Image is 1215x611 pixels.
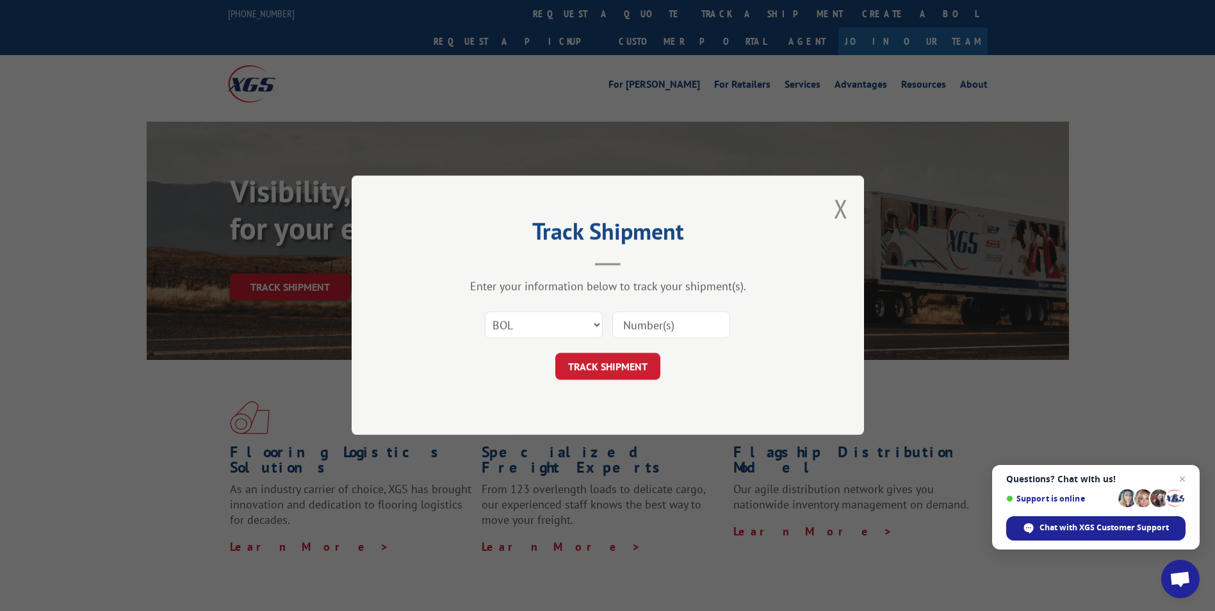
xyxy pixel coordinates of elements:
[1161,560,1200,598] a: Open chat
[612,312,730,339] input: Number(s)
[555,354,660,380] button: TRACK SHIPMENT
[834,191,848,225] button: Close modal
[416,279,800,294] div: Enter your information below to track your shipment(s).
[1006,494,1114,503] span: Support is online
[1006,474,1186,484] span: Questions? Chat with us!
[416,222,800,247] h2: Track Shipment
[1040,522,1169,534] span: Chat with XGS Customer Support
[1006,516,1186,541] span: Chat with XGS Customer Support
